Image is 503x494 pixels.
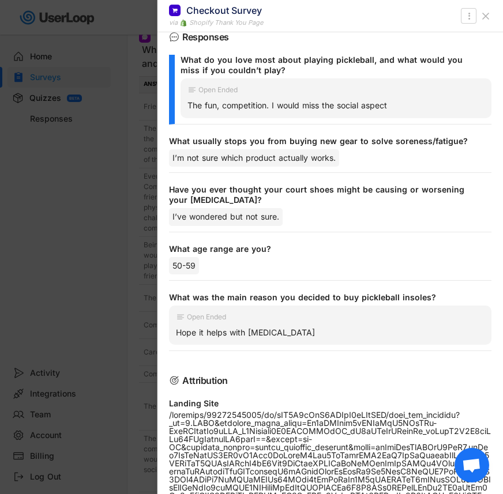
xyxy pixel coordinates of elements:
div: Have you ever thought your court shoes might be causing or worsening your [MEDICAL_DATA]? [169,184,482,205]
div: Open Ended [198,86,238,93]
div: Attribution [182,376,473,385]
div: via [169,18,178,28]
div: Landing Site [169,399,491,408]
div: Shopify Thank You Page [189,18,263,28]
div: Responses [182,32,473,42]
button:  [463,9,475,23]
div: Open Ended [187,314,226,320]
img: 1156660_ecommerce_logo_shopify_icon%20%281%29.png [180,20,187,27]
div: Open chat [455,448,489,482]
div: I’ve wondered but not sure. [169,208,283,225]
div: The fun, competition. I would miss the social aspect [187,100,485,111]
div: I’m not sure which product actually works. [169,149,339,167]
text:  [468,10,470,22]
div: Checkout Survey [186,4,262,17]
div: What age range are you? [169,244,482,254]
div: What was the main reason you decided to buy pickleball insoles? [169,292,482,303]
div: 50-59 [169,257,199,274]
div: What usually stops you from buying new gear to solve soreness/fatigue? [169,136,482,146]
div: What do you love most about playing pickleball, and what would you miss if you couldn’t play? [181,55,482,76]
div: Hope it helps with [MEDICAL_DATA] [176,327,485,338]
